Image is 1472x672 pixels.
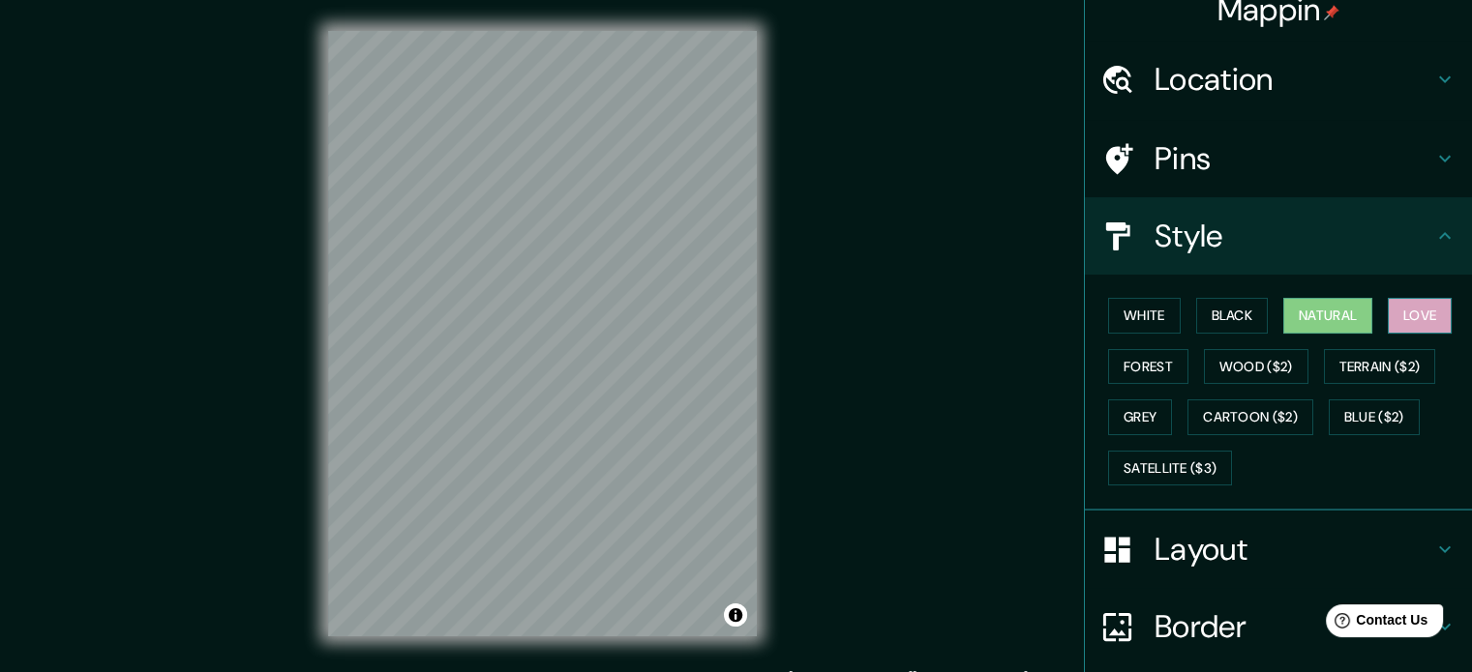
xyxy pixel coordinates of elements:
[1300,597,1451,651] iframe: Help widget launcher
[1085,588,1472,665] div: Border
[1329,399,1420,435] button: Blue ($2)
[1108,298,1181,334] button: White
[1324,5,1339,20] img: pin-icon.png
[1187,399,1313,435] button: Cartoon ($2)
[724,603,747,627] button: Toggle attribution
[1085,41,1472,118] div: Location
[1108,451,1232,486] button: Satellite ($3)
[1196,298,1269,334] button: Black
[1204,349,1308,385] button: Wood ($2)
[1085,511,1472,588] div: Layout
[1283,298,1372,334] button: Natural
[1085,197,1472,275] div: Style
[1324,349,1436,385] button: Terrain ($2)
[1388,298,1452,334] button: Love
[1155,60,1433,99] h4: Location
[1085,120,1472,197] div: Pins
[1108,399,1172,435] button: Grey
[1155,139,1433,178] h4: Pins
[1108,349,1188,385] button: Forest
[1155,530,1433,569] h4: Layout
[1155,217,1433,255] h4: Style
[328,31,757,636] canvas: Map
[1155,607,1433,646] h4: Border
